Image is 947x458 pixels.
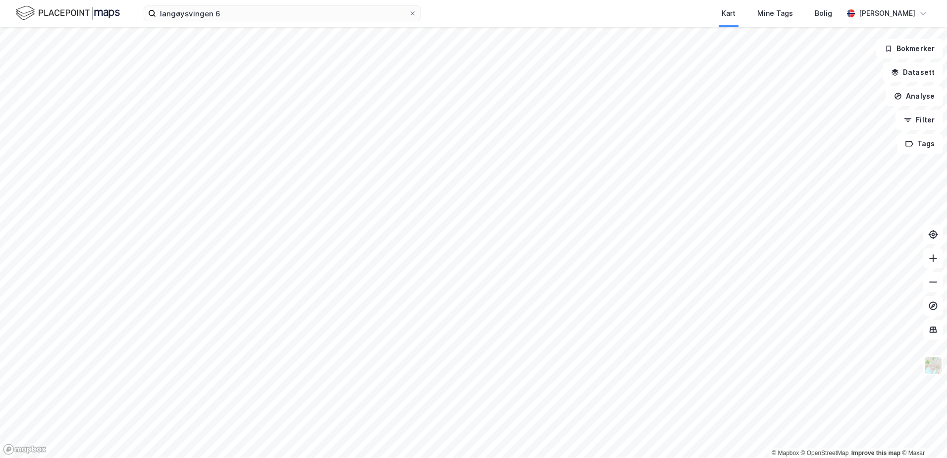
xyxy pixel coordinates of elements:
div: [PERSON_NAME] [859,7,915,19]
img: Z [924,356,943,375]
iframe: Chat Widget [897,410,947,458]
a: OpenStreetMap [801,450,849,457]
div: Kontrollprogram for chat [897,410,947,458]
button: Bokmerker [876,39,943,58]
div: Mine Tags [757,7,793,19]
button: Tags [897,134,943,154]
img: logo.f888ab2527a4732fd821a326f86c7f29.svg [16,4,120,22]
div: Bolig [815,7,832,19]
input: Søk på adresse, matrikkel, gårdeiere, leietakere eller personer [156,6,409,21]
a: Mapbox [772,450,799,457]
button: Filter [895,110,943,130]
a: Mapbox homepage [3,444,47,455]
button: Datasett [883,62,943,82]
div: Kart [722,7,736,19]
button: Analyse [886,86,943,106]
a: Improve this map [851,450,900,457]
